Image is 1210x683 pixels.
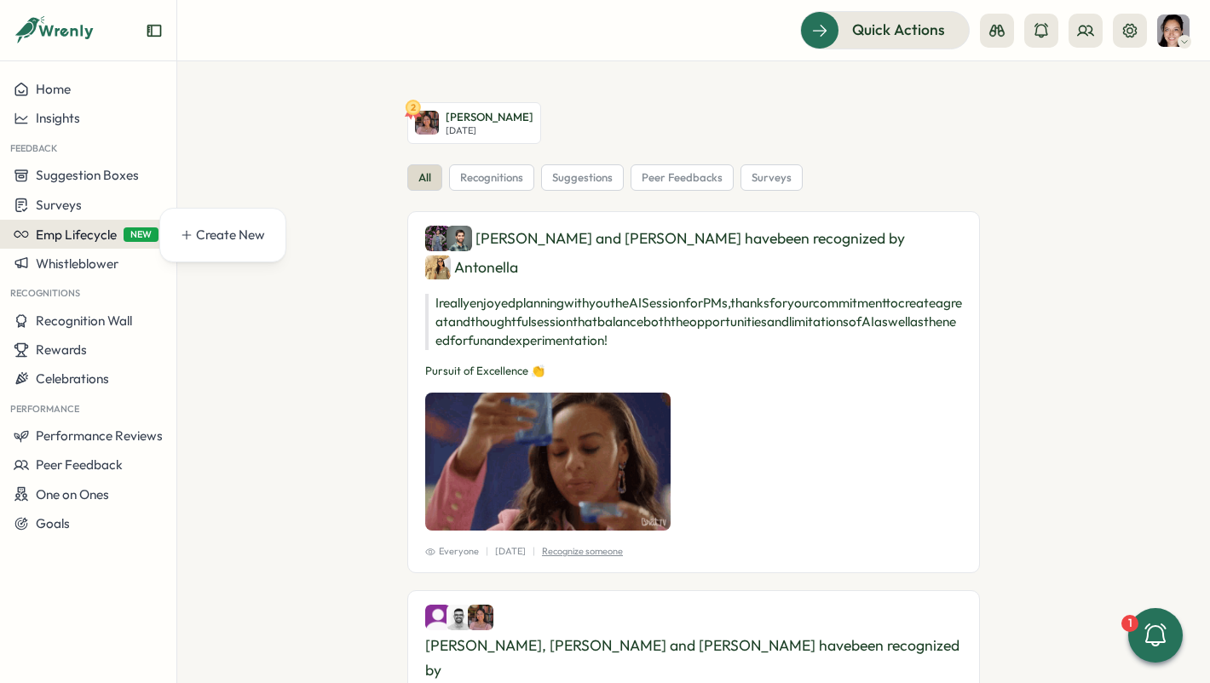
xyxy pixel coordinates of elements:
p: [DATE] [446,125,533,136]
p: [DATE] [495,544,526,559]
img: India Bastien [1157,14,1190,47]
p: | [486,544,488,559]
div: [PERSON_NAME] and [PERSON_NAME] have been recognized by [425,226,962,280]
p: | [533,544,535,559]
img: Recognition Image [425,393,671,531]
span: Insights [36,110,80,126]
span: One on Ones [36,486,109,502]
button: Expand sidebar [146,22,163,39]
img: Shreya Chatterjee [415,111,439,135]
span: Emp Lifecycle [36,227,117,243]
div: Antonella [425,255,518,280]
span: suggestions [552,170,613,186]
img: Tallulah Kay [425,605,451,630]
span: Everyone [425,544,479,559]
span: Quick Actions [852,19,945,41]
span: Rewards [36,341,87,358]
p: Pursuit of Excellence 👏 [425,364,962,379]
a: 2Shreya Chatterjee[PERSON_NAME][DATE] [407,102,541,144]
span: Whistleblower [36,255,118,272]
button: 1 [1128,608,1183,663]
p: I really enjoyed planning with you the AI Session for PMs, thanks for your commitment to create a... [425,294,962,350]
text: 2 [411,101,416,113]
div: Create New [196,226,265,244]
p: [PERSON_NAME] [446,110,533,125]
span: surveys [752,170,792,186]
button: Quick Actions [800,11,970,49]
span: Performance Reviews [36,428,163,444]
span: Celebrations [36,370,109,387]
p: Recognize someone [542,544,623,559]
span: Peer Feedback [36,456,123,473]
img: Nick Norena [447,226,472,251]
span: Goals [36,515,70,531]
span: peer feedbacks [642,170,723,186]
span: Suggestion Boxes [36,167,139,183]
img: Kyle Peterson [447,605,472,630]
span: all [418,170,431,186]
span: Surveys [36,197,82,213]
span: NEW [124,227,158,242]
span: Home [36,81,71,97]
a: Create New [174,219,272,251]
img: Deepika Ramachandran [425,226,451,251]
div: 1 [1121,615,1138,632]
img: Antonella Guidoccio [425,255,451,280]
span: Recognition Wall [36,313,132,329]
span: recognitions [460,170,523,186]
img: Shreya Chatterjee [468,605,493,630]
